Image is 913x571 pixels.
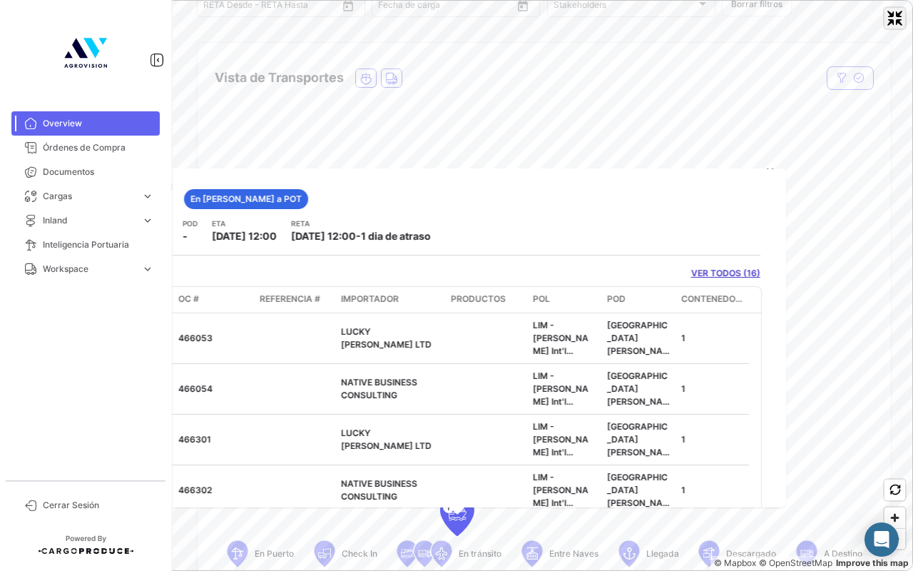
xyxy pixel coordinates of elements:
div: 1 [681,332,744,345]
span: LIM - [PERSON_NAME] Int'l Airport [533,421,588,470]
img: 4b7f8542-3a82-4138-a362-aafd166d3a59.jpg [50,17,121,89]
span: NATIVE BUSINESS CONSULTING [341,377,417,400]
span: OC # [178,293,199,305]
datatable-header-cell: Importador [335,287,445,313]
div: Map marker [440,493,474,536]
span: Contenedores [681,293,744,305]
span: Overview [43,117,154,130]
span: LIM - [PERSON_NAME] Int'l Airport [533,472,588,521]
span: Cargas [43,190,136,203]
datatable-header-cell: POD [601,287,675,313]
a: Documentos [11,160,160,184]
a: OpenStreetMap [759,557,832,568]
datatable-header-cell: POL [527,287,601,313]
app-card-info-title: POD [183,218,198,229]
div: 466301 [178,433,248,446]
span: POD [607,293,626,305]
datatable-header-cell: Contenedores [675,287,750,313]
span: POL [533,293,550,305]
a: VER TODOS (16) [691,267,760,280]
span: Órdenes de Compra [43,141,154,154]
span: expand_more [141,190,154,203]
span: LUCKY [PERSON_NAME] LTD [341,326,432,350]
button: Exit fullscreen [884,8,905,29]
div: Abrir Intercom Messenger [864,522,899,557]
span: 1 dia de atraso [361,230,431,242]
div: 1 [681,433,744,446]
span: En [PERSON_NAME] a POT [190,193,302,206]
span: [GEOGRAPHIC_DATA][PERSON_NAME] [607,421,670,470]
datatable-header-cell: Referencia # [254,287,335,313]
a: Inteligencia Portuaria [11,233,160,257]
div: 466302 [178,484,248,497]
a: Overview [11,111,160,136]
datatable-header-cell: Productos [446,287,527,313]
span: Documentos [43,166,154,178]
span: [GEOGRAPHIC_DATA][PERSON_NAME] [607,320,670,369]
span: Inland [43,214,136,227]
span: Workspace [43,263,136,276]
span: expand_more [141,214,154,227]
div: 1 [681,383,744,395]
a: Mapbox [714,557,756,568]
span: [DATE] 12:00 [291,230,356,242]
button: Zoom in [884,507,905,528]
span: LUCKY [PERSON_NAME] LTD [341,428,432,451]
span: LIM - [PERSON_NAME] Int'l Airport [533,370,588,420]
span: LIM - [PERSON_NAME] Int'l Airport [533,320,588,369]
span: Referencia # [260,293,320,305]
span: [DATE] 12:00 [212,230,277,242]
span: Cerrar Sesión [43,499,154,512]
div: 466054 [178,383,248,395]
span: expand_more [141,263,154,276]
span: Importador [341,293,399,305]
span: Inteligencia Portuaria [43,238,154,251]
span: - [356,230,361,242]
span: [GEOGRAPHIC_DATA][PERSON_NAME] [607,370,670,420]
a: Map feedback [836,557,909,568]
datatable-header-cell: OC # [173,287,254,313]
span: [GEOGRAPHIC_DATA][PERSON_NAME] [607,472,670,521]
div: 466053 [178,332,248,345]
app-card-info-title: RETA [291,218,431,229]
span: - [183,229,188,243]
div: 1 [681,484,744,497]
span: Productos [452,293,506,305]
span: NATIVE BUSINESS CONSULTING [341,478,417,502]
app-card-info-title: ETA [212,218,277,229]
a: Órdenes de Compra [11,136,160,160]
